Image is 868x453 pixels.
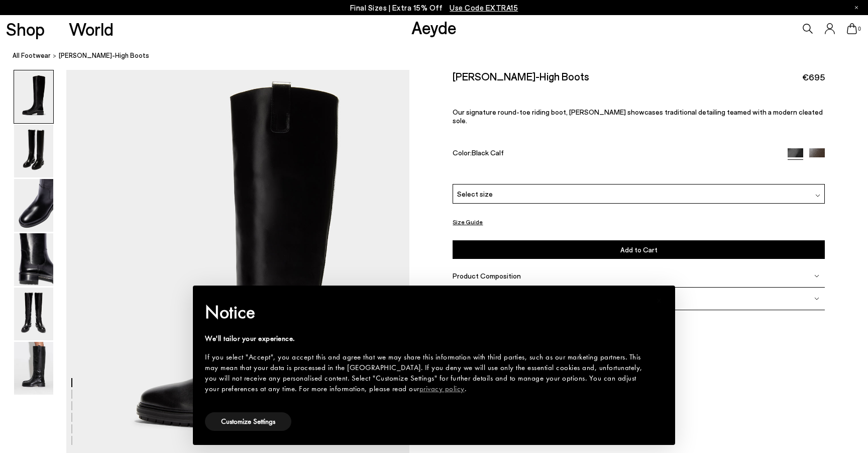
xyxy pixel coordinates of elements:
[205,333,647,344] div: We'll tailor your experience.
[453,216,483,228] button: Size Guide
[815,193,820,198] img: svg%3E
[14,288,53,340] img: Henry Knee-High Boots - Image 5
[814,296,819,301] img: svg%3E
[857,26,862,32] span: 0
[14,70,53,123] img: Henry Knee-High Boots - Image 1
[205,299,647,325] h2: Notice
[14,125,53,177] img: Henry Knee-High Boots - Image 2
[14,233,53,286] img: Henry Knee-High Boots - Image 4
[411,17,457,38] a: Aeyde
[453,271,521,280] span: Product Composition
[59,50,149,61] span: [PERSON_NAME]-High Boots
[453,70,589,82] h2: [PERSON_NAME]-High Boots
[453,240,824,259] button: Add to Cart
[453,108,824,125] p: Our signature round-toe riding boot, [PERSON_NAME] showcases traditional detailing teamed with a ...
[453,148,775,160] div: Color:
[814,274,819,279] img: svg%3E
[13,42,868,70] nav: breadcrumb
[647,289,671,313] button: Close this notice
[69,20,114,38] a: World
[419,384,465,394] a: privacy policy
[6,20,45,38] a: Shop
[13,50,51,61] a: All Footwear
[656,293,663,308] span: ×
[205,352,647,394] div: If you select "Accept", you accept this and agree that we may share this information with third p...
[205,412,291,431] button: Customize Settings
[450,3,518,12] span: Navigate to /collections/ss25-final-sizes
[620,245,658,254] span: Add to Cart
[14,342,53,395] img: Henry Knee-High Boots - Image 6
[350,2,518,14] p: Final Sizes | Extra 15% Off
[847,23,857,34] a: 0
[14,179,53,232] img: Henry Knee-High Boots - Image 3
[457,189,493,199] span: Select size
[472,148,504,157] span: Black Calf
[802,71,825,83] span: €695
